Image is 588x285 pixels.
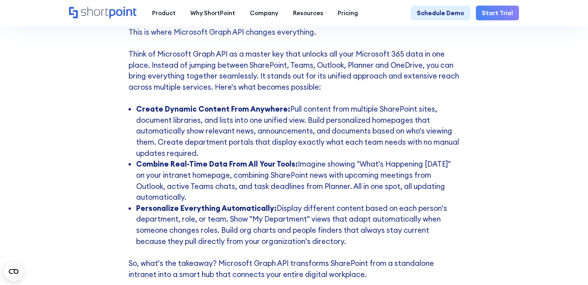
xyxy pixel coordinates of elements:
[136,204,277,213] strong: Personalize Everything Automatically:
[136,159,459,203] li: Imagine showing "What's Happening [DATE]" on your intranet homepage, combining SharePoint news wi...
[293,9,323,18] div: Resources
[338,9,358,18] div: Pricing
[331,6,366,20] a: Pricing
[136,159,298,169] strong: Combine Real-Time Data From All Your Tools:
[136,203,459,247] li: Display different content based on each person's department, role, or team. Show "My Department" ...
[4,262,23,281] button: Open CMP widget
[411,6,470,20] a: Schedule Demo
[129,247,459,280] p: So, what's the takeaway? Microsoft Graph API transforms SharePoint from a standalone intranet int...
[285,6,331,20] a: Resources
[250,9,278,18] div: Company
[136,104,290,114] strong: Create Dynamic Content From Anywhere:
[145,6,183,20] a: Product
[445,193,588,285] iframe: Chat Widget
[183,6,243,20] a: Why ShortPoint
[476,6,519,20] a: Start Trial
[190,9,235,18] div: Why ShortPoint
[152,9,176,18] div: Product
[136,104,459,159] li: Pull content from multiple SharePoint sites, document libraries, and lists into one unified view....
[69,7,137,20] a: Home
[242,6,285,20] a: Company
